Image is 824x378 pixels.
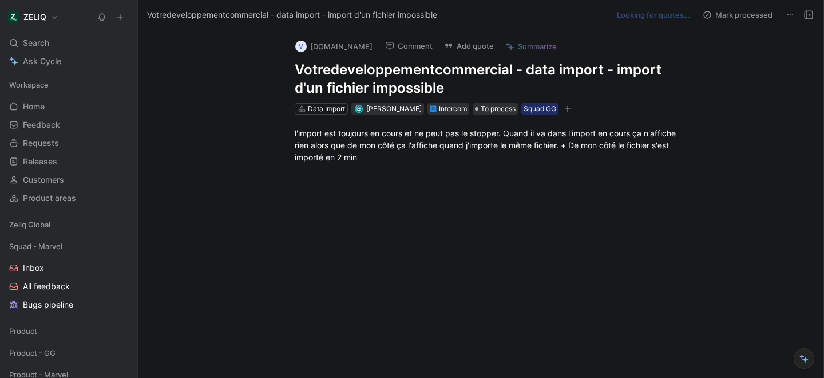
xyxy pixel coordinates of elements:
[9,347,56,359] span: Product - GG
[295,61,691,97] h1: Votredeveloppementcommercial - data import - import d'un fichier impossible
[5,76,133,93] div: Workspace
[5,53,133,70] a: Ask Cycle
[481,103,516,115] span: To process
[5,322,133,340] div: Product
[5,98,133,115] a: Home
[295,41,307,52] div: v
[9,241,62,252] span: Squad - Marvel
[308,103,345,115] div: Data Import
[439,38,499,54] button: Add quote
[698,7,778,23] button: Mark processed
[5,171,133,188] a: Customers
[5,259,133,277] a: Inbox
[524,103,556,115] div: Squad GG
[5,238,133,255] div: Squad - Marvel
[5,34,133,52] div: Search
[23,36,49,50] span: Search
[23,156,57,167] span: Releases
[23,262,44,274] span: Inbox
[23,54,61,68] span: Ask Cycle
[5,216,133,233] div: Zeliq Global
[295,127,691,163] div: l'import est toujours en cours et ne peut pas le stopper. Quand il va dans l'import en cours ça n...
[5,278,133,295] a: All feedback
[518,41,557,52] span: Summarize
[147,8,437,22] span: Votredeveloppementcommercial - data import - import d'un fichier impossible
[9,325,37,337] span: Product
[5,216,133,237] div: Zeliq Global
[5,190,133,207] a: Product areas
[500,38,562,54] button: Summarize
[23,137,59,149] span: Requests
[23,192,76,204] span: Product areas
[5,153,133,170] a: Releases
[5,238,133,313] div: Squad - MarvelInboxAll feedbackBugs pipeline
[600,7,695,23] button: Looking for quotes…
[439,103,467,115] div: Intercom
[5,296,133,313] a: Bugs pipeline
[366,104,422,113] span: [PERSON_NAME]
[5,135,133,152] a: Requests
[7,11,19,23] img: ZELIQ
[23,299,73,310] span: Bugs pipeline
[5,344,133,361] div: Product - GG
[5,116,133,133] a: Feedback
[473,103,518,115] div: To process
[355,105,362,112] img: avatar
[23,101,45,112] span: Home
[9,79,49,90] span: Workspace
[5,344,133,365] div: Product - GG
[290,38,378,55] button: v[DOMAIN_NAME]
[23,174,64,186] span: Customers
[23,281,70,292] span: All feedback
[23,119,60,131] span: Feedback
[9,219,50,230] span: Zeliq Global
[5,9,61,25] button: ZELIQZELIQ
[5,322,133,343] div: Product
[380,38,438,54] button: Comment
[23,12,46,22] h1: ZELIQ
